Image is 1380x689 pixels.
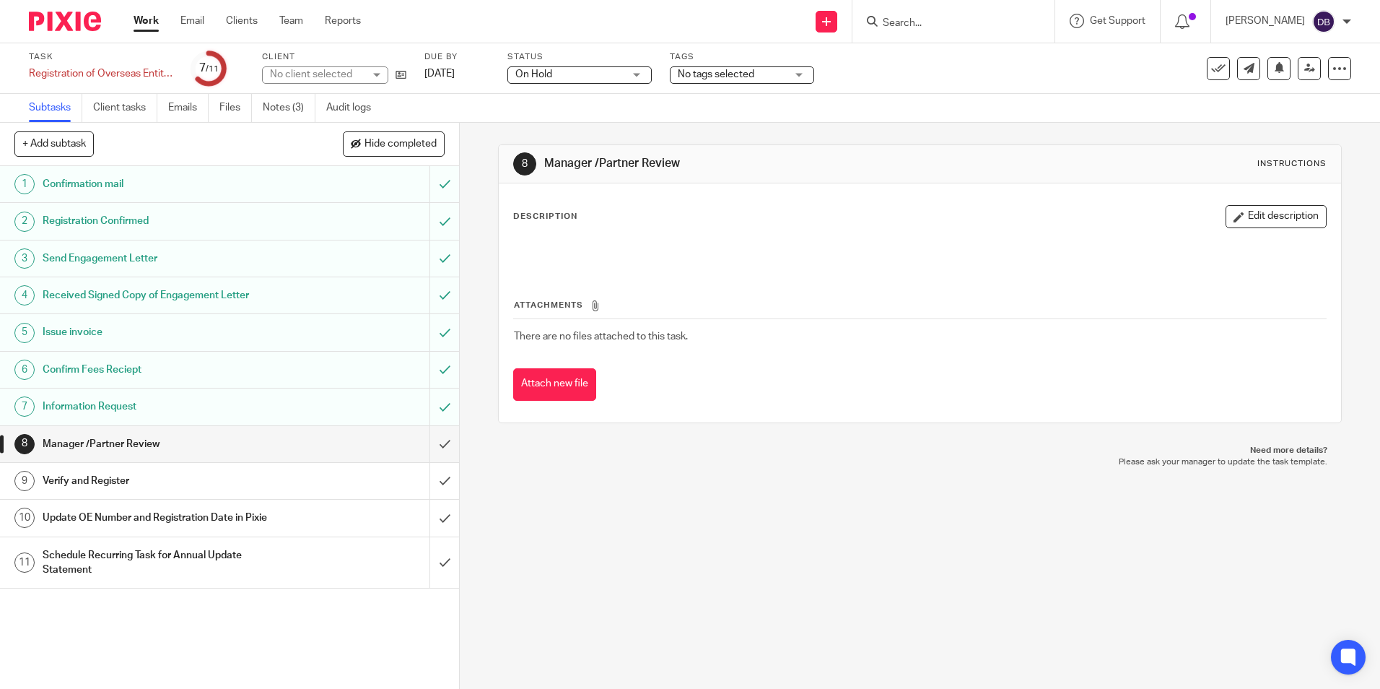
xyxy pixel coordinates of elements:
[14,248,35,269] div: 3
[14,131,94,156] button: + Add subtask
[219,94,252,122] a: Files
[514,331,688,342] span: There are no files attached to this task.
[1257,158,1327,170] div: Instructions
[325,14,361,28] a: Reports
[279,14,303,28] a: Team
[670,51,814,63] label: Tags
[263,94,315,122] a: Notes (3)
[513,211,577,222] p: Description
[43,396,291,417] h1: Information Request
[1312,10,1335,33] img: svg%3E
[43,321,291,343] h1: Issue invoice
[678,69,754,79] span: No tags selected
[270,67,364,82] div: No client selected
[14,285,35,305] div: 4
[134,14,159,28] a: Work
[14,174,35,194] div: 1
[1090,16,1145,26] span: Get Support
[14,552,35,573] div: 11
[43,470,291,492] h1: Verify and Register
[424,51,489,63] label: Due by
[1226,14,1305,28] p: [PERSON_NAME]
[43,210,291,232] h1: Registration Confirmed
[43,433,291,455] h1: Manager /Partner Review
[29,12,101,31] img: Pixie
[180,14,204,28] a: Email
[514,301,583,309] span: Attachments
[262,51,406,63] label: Client
[14,434,35,454] div: 8
[14,471,35,491] div: 9
[1226,205,1327,228] button: Edit description
[14,323,35,343] div: 5
[43,248,291,269] h1: Send Engagement Letter
[507,51,652,63] label: Status
[43,545,291,581] h1: Schedule Recurring Task for Annual Update Statement
[199,60,219,77] div: 7
[29,66,173,81] div: Registration of Overseas Entities in the Companies House
[364,139,437,150] span: Hide completed
[14,360,35,380] div: 6
[881,17,1011,30] input: Search
[513,368,596,401] button: Attach new file
[326,94,382,122] a: Audit logs
[512,445,1327,456] p: Need more details?
[544,156,951,171] h1: Manager /Partner Review
[29,51,173,63] label: Task
[424,69,455,79] span: [DATE]
[515,69,552,79] span: On Hold
[29,94,82,122] a: Subtasks
[14,396,35,417] div: 7
[14,212,35,232] div: 2
[512,456,1327,468] p: Please ask your manager to update the task template.
[93,94,157,122] a: Client tasks
[226,14,258,28] a: Clients
[343,131,445,156] button: Hide completed
[43,173,291,195] h1: Confirmation mail
[168,94,209,122] a: Emails
[43,507,291,529] h1: Update OE Number and Registration Date in Pixie
[513,152,536,175] div: 8
[43,359,291,381] h1: Confirm Fees Reciept
[43,285,291,306] h1: Received Signed Copy of Engagement Letter
[206,65,219,73] small: /11
[14,508,35,528] div: 10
